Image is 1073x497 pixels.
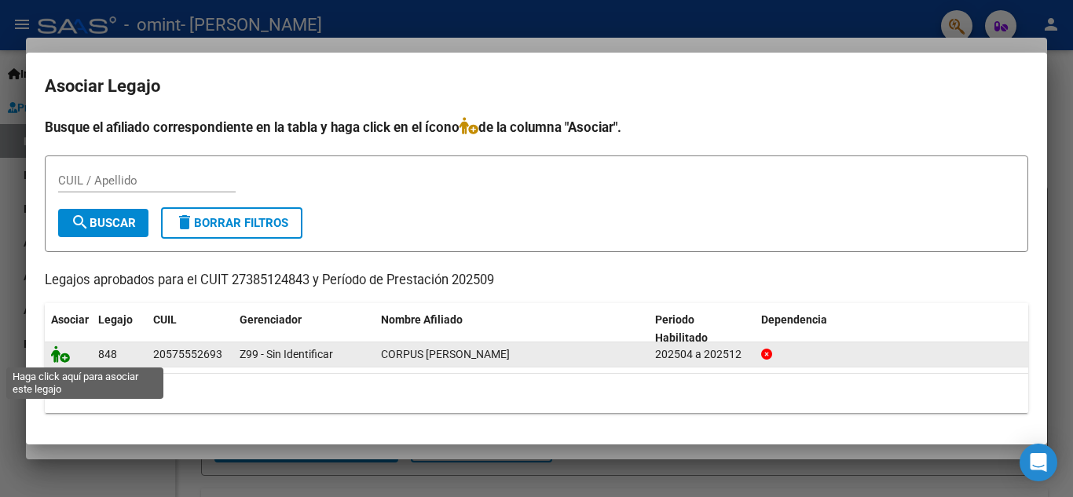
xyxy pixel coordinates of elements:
[45,271,1028,291] p: Legajos aprobados para el CUIT 27385124843 y Período de Prestación 202509
[175,216,288,230] span: Borrar Filtros
[51,313,89,326] span: Asociar
[161,207,302,239] button: Borrar Filtros
[655,345,749,364] div: 202504 a 202512
[45,71,1028,101] h2: Asociar Legajo
[240,348,333,360] span: Z99 - Sin Identificar
[655,313,708,344] span: Periodo Habilitado
[45,303,92,355] datatable-header-cell: Asociar
[649,303,755,355] datatable-header-cell: Periodo Habilitado
[761,313,827,326] span: Dependencia
[375,303,649,355] datatable-header-cell: Nombre Afiliado
[153,345,222,364] div: 20575552693
[98,313,133,326] span: Legajo
[1020,444,1057,481] div: Open Intercom Messenger
[58,209,148,237] button: Buscar
[233,303,375,355] datatable-header-cell: Gerenciador
[92,303,147,355] datatable-header-cell: Legajo
[45,374,1028,413] div: 1 registros
[147,303,233,355] datatable-header-cell: CUIL
[381,348,510,360] span: CORPUS TOMAS NATHANIEL
[71,213,90,232] mat-icon: search
[71,216,136,230] span: Buscar
[175,213,194,232] mat-icon: delete
[153,313,177,326] span: CUIL
[755,303,1029,355] datatable-header-cell: Dependencia
[240,313,302,326] span: Gerenciador
[45,117,1028,137] h4: Busque el afiliado correspondiente en la tabla y haga click en el ícono de la columna "Asociar".
[381,313,463,326] span: Nombre Afiliado
[98,348,117,360] span: 848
